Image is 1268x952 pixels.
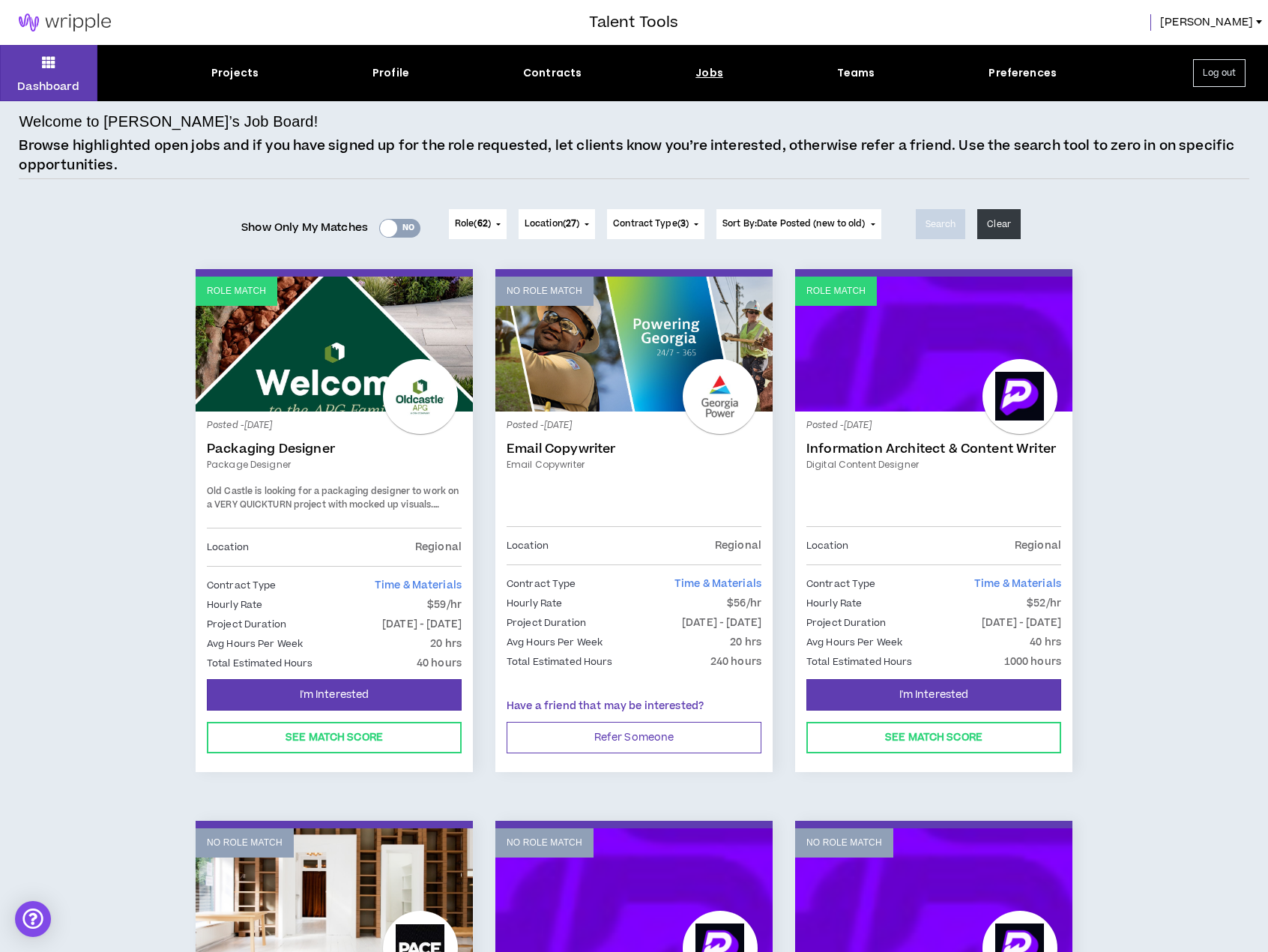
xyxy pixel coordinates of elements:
p: Avg Hours Per Week [207,636,303,652]
p: Project Duration [507,615,586,631]
p: [DATE] - [DATE] [382,616,462,633]
a: Email Copywriter [507,458,761,472]
div: Preferences [988,65,1057,81]
p: Location [207,539,249,555]
a: Email Copywriter [507,442,761,457]
p: 20 hrs [730,634,761,651]
p: Total Estimated Hours [806,654,913,670]
p: $52/hr [1027,595,1061,612]
span: 62 [477,217,488,230]
button: Refer Someone [507,722,761,753]
p: Project Duration [806,615,886,631]
p: 40 hours [417,655,462,672]
span: Role ( ) [455,217,491,231]
button: Log out [1193,59,1246,87]
p: $59/hr [427,597,462,613]
span: Show Only My Matches [241,217,368,239]
p: 20 hrs [430,636,462,652]
a: Digital Content Designer [806,458,1061,472]
button: Clear [977,209,1021,239]
button: Contract Type(3) [607,209,704,239]
p: [DATE] - [DATE] [682,615,761,631]
span: 27 [566,217,576,230]
p: Hourly Rate [207,597,262,613]
a: Package Designer [207,458,462,472]
div: Profile [372,65,409,81]
button: Sort By:Date Posted (new to old) [716,209,881,239]
span: [PERSON_NAME] [1160,14,1253,31]
p: Contract Type [806,576,876,592]
span: I'm Interested [300,688,369,702]
p: Posted - [DATE] [507,419,761,433]
a: Packaging Designer [207,442,462,457]
div: Teams [837,65,875,81]
p: Browse highlighted open jobs and if you have signed up for the role requested, let clients know y... [19,136,1249,175]
p: Role Match [207,284,266,298]
span: 3 [680,217,686,230]
button: Location(27) [519,209,595,239]
button: See Match Score [806,722,1061,753]
span: I'm Interested [899,688,969,702]
p: Regional [715,537,761,554]
p: [DATE] - [DATE] [982,615,1061,631]
span: Time & Materials [974,576,1061,591]
p: 1000 hours [1004,654,1061,670]
p: Regional [1015,537,1061,554]
p: Location [507,537,549,554]
a: Information Architect & Content Writer [806,442,1061,457]
button: Search [916,209,966,239]
div: Contracts [523,65,582,81]
p: Total Estimated Hours [507,654,613,670]
p: Contract Type [207,577,277,594]
p: 240 hours [710,654,761,670]
a: Role Match [795,277,1072,412]
p: No Role Match [507,836,582,850]
p: Role Match [806,284,866,298]
p: Total Estimated Hours [207,655,313,672]
p: Project Duration [207,616,286,633]
span: Location ( ) [525,217,579,231]
h3: Talent Tools [589,11,678,34]
span: Time & Materials [674,576,761,591]
p: Hourly Rate [507,595,562,612]
p: No Role Match [806,836,882,850]
p: Avg Hours Per Week [806,634,902,651]
button: Role(62) [449,209,507,239]
p: No Role Match [207,836,283,850]
span: Contract Type ( ) [613,217,689,231]
p: Hourly Rate [806,595,862,612]
button: I'm Interested [806,679,1061,711]
p: 40 hrs [1030,634,1061,651]
p: No Role Match [507,284,582,298]
p: Avg Hours Per Week [507,634,603,651]
button: See Match Score [207,722,462,753]
h4: Welcome to [PERSON_NAME]’s Job Board! [19,110,318,133]
a: Role Match [196,277,473,412]
p: Posted - [DATE] [207,419,462,433]
span: Sort By: Date Posted (new to old) [722,217,866,230]
div: Projects [211,65,259,81]
p: Dashboard [17,79,79,94]
p: Location [806,537,848,554]
a: No Role Match [495,277,773,412]
p: Have a friend that may be interested? [507,699,761,714]
p: $56/hr [727,595,761,612]
p: Contract Type [507,576,576,592]
span: Old Castle is looking for a packaging designer to work on a VERY QUICKTURN project with mocked up... [207,485,459,511]
span: Time & Materials [375,578,462,593]
div: Open Intercom Messenger [15,901,51,937]
p: Posted - [DATE] [806,419,1061,433]
p: Regional [415,539,462,555]
button: I'm Interested [207,679,462,711]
